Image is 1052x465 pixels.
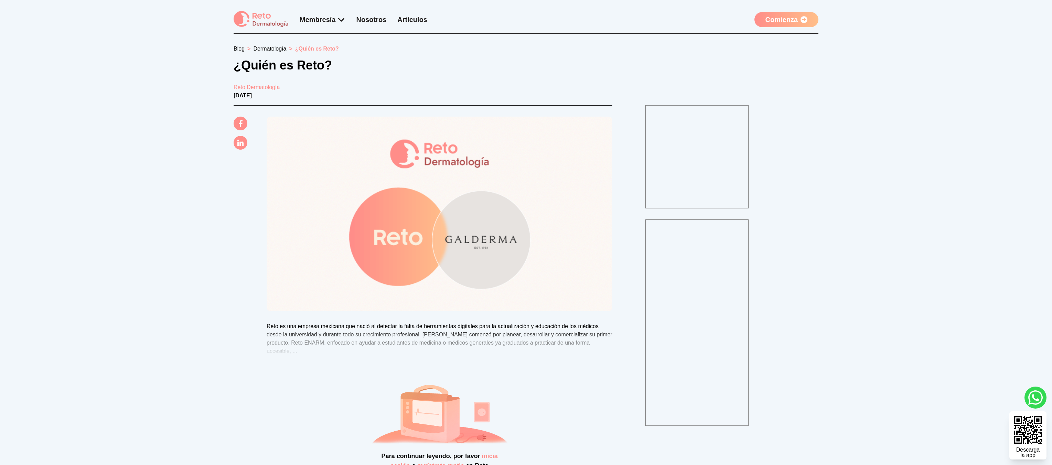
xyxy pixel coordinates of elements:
img: Reto Dermatología x Galderma [267,117,612,311]
img: 404 [367,383,512,451]
span: > [247,46,250,52]
h1: ¿Quién es Reto? [234,58,498,72]
a: Comienza [754,12,818,27]
a: Artículos [397,16,427,23]
a: whatsapp button [1024,387,1046,409]
a: Dermatología [253,46,286,52]
span: > [289,46,292,52]
div: Descarga la app [1016,447,1040,458]
a: Reto Dermatología [234,83,818,91]
p: [DATE] [234,91,818,100]
a: Blog [234,46,245,52]
img: logo Reto dermatología [234,11,289,28]
div: Membresía [300,15,345,24]
a: Nosotros [356,16,387,23]
span: ¿Quién es Reto? [295,46,339,52]
div: Reto es una empresa mexicana que nació al detectar la falta de herramientas digitales para la act... [267,322,612,355]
